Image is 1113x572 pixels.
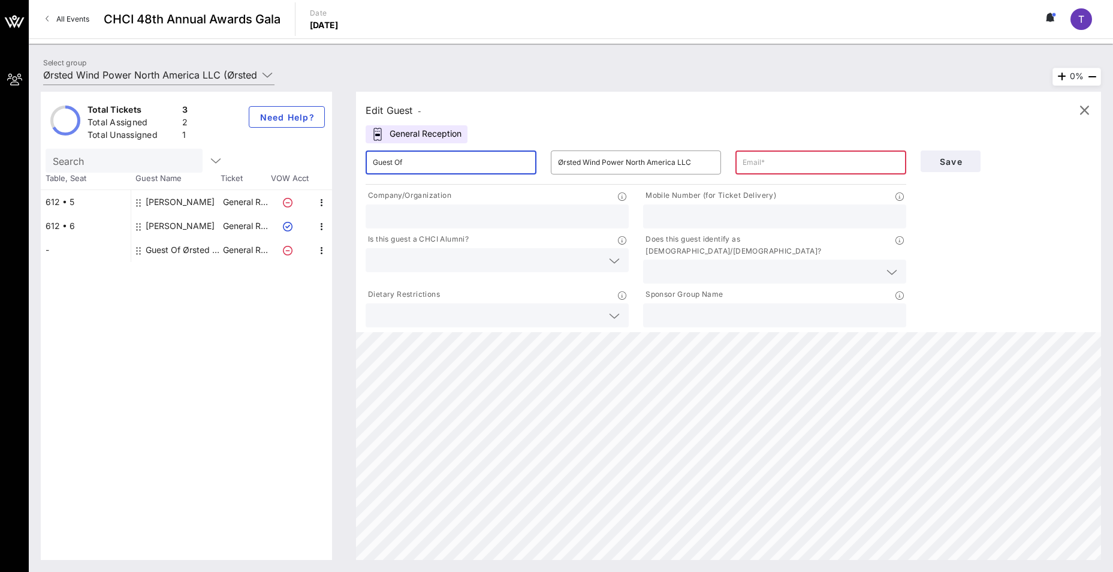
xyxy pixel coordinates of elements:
div: Total Tickets [88,104,177,119]
div: Katherine Lee [146,190,215,214]
a: All Events [38,10,96,29]
span: All Events [56,14,89,23]
span: Need Help? [259,112,315,122]
div: 3 [182,104,188,119]
span: - [418,107,421,116]
p: General R… [221,214,269,238]
p: General R… [221,238,269,262]
div: Guest Of Ørsted Wind Power North America LLC [146,238,221,262]
p: Mobile Number (for Ticket Delivery) [643,189,776,202]
p: Date [310,7,339,19]
div: Moran Holton [146,214,215,238]
span: Table, Seat [41,173,131,185]
div: Total Unassigned [88,129,177,144]
input: Email* [743,153,899,172]
div: 1 [182,129,188,144]
div: General Reception [366,125,467,143]
button: Need Help? [249,106,325,128]
div: - [41,238,131,262]
div: Edit Guest [366,102,421,119]
div: 0% [1052,68,1101,86]
div: 612 • 5 [41,190,131,214]
button: Save [921,150,981,172]
input: Last Name* [558,153,714,172]
input: First Name* [373,153,529,172]
span: T [1078,13,1084,25]
span: CHCI 48th Annual Awards Gala [104,10,280,28]
p: Is this guest a CHCI Alumni? [366,233,469,246]
p: Sponsor Group Name [643,288,723,301]
p: [DATE] [310,19,339,31]
div: 612 • 6 [41,214,131,238]
span: Ticket [221,173,269,185]
span: VOW Acct [269,173,310,185]
p: Company/Organization [366,189,451,202]
div: Total Assigned [88,116,177,131]
p: Does this guest identify as [DEMOGRAPHIC_DATA]/[DEMOGRAPHIC_DATA]? [643,233,895,257]
p: General R… [221,190,269,214]
p: Dietary Restrictions [366,288,440,301]
span: Guest Name [131,173,221,185]
div: 2 [182,116,188,131]
div: T [1070,8,1092,30]
span: Save [930,156,971,167]
label: Select group [43,58,86,67]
